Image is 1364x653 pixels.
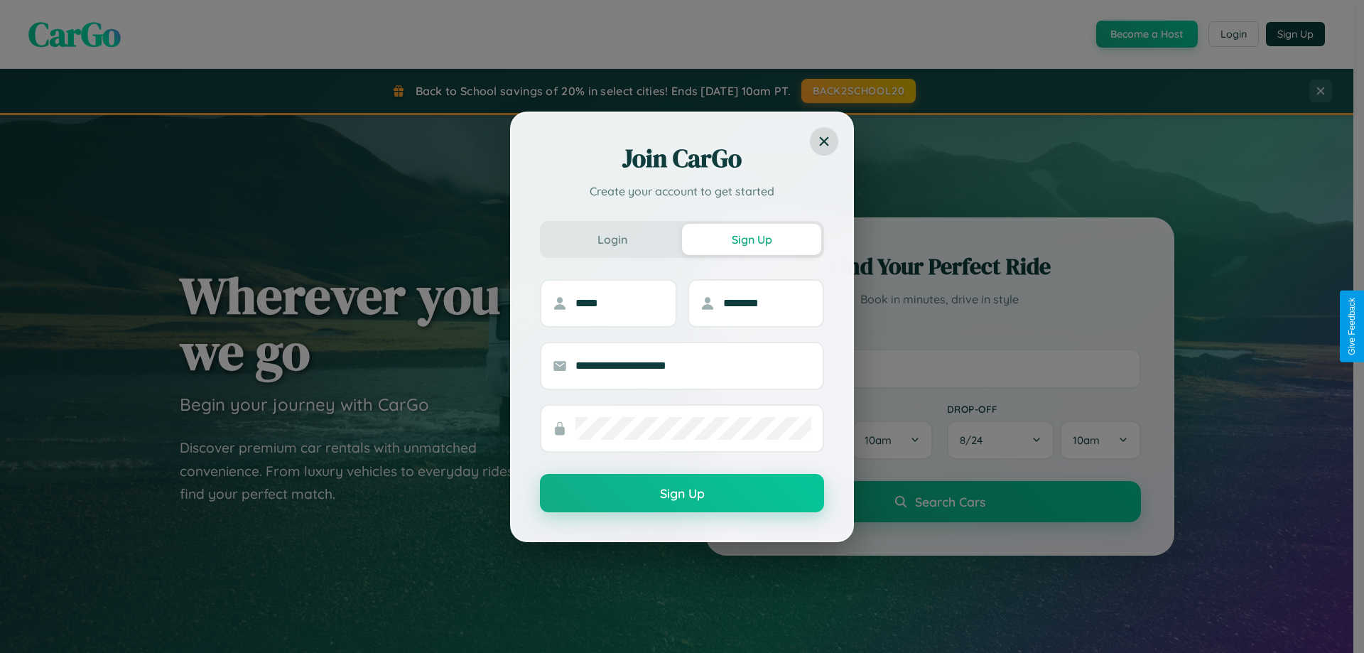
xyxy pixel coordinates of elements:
button: Sign Up [540,474,824,512]
button: Sign Up [682,224,821,255]
p: Create your account to get started [540,183,824,200]
h2: Join CarGo [540,141,824,176]
div: Give Feedback [1347,298,1357,355]
button: Login [543,224,682,255]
